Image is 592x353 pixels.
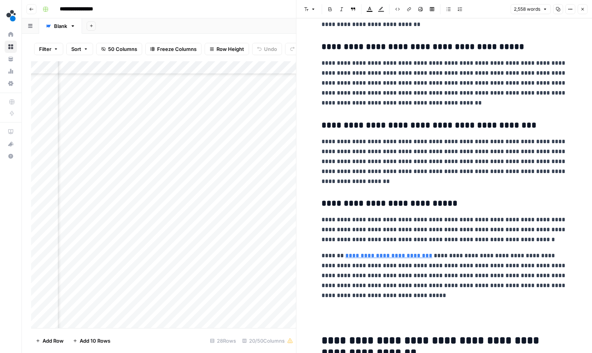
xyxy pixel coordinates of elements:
a: Settings [5,77,17,90]
span: Freeze Columns [157,45,197,53]
span: Filter [39,45,51,53]
a: AirOps Academy [5,126,17,138]
button: Add 10 Rows [68,335,115,347]
button: Filter [34,43,63,55]
a: Browse [5,41,17,53]
button: Add Row [31,335,68,347]
span: 2,558 words [514,6,540,13]
a: Blank [39,18,82,34]
a: Usage [5,65,17,77]
button: Freeze Columns [145,43,202,55]
button: Undo [252,43,282,55]
button: Help + Support [5,150,17,162]
a: Home [5,28,17,41]
div: 28 Rows [207,335,239,347]
span: 50 Columns [108,45,137,53]
div: What's new? [5,138,16,150]
div: 20/50 Columns [239,335,296,347]
button: What's new? [5,138,17,150]
span: Add 10 Rows [80,337,110,345]
img: spot.ai Logo [5,9,18,23]
a: Your Data [5,53,17,65]
span: Undo [264,45,277,53]
button: Sort [66,43,93,55]
span: Add Row [43,337,64,345]
button: 50 Columns [96,43,142,55]
div: Blank [54,22,67,30]
span: Row Height [216,45,244,53]
button: 2,558 words [510,4,551,14]
button: Row Height [205,43,249,55]
button: Workspace: spot.ai [5,6,17,25]
span: Sort [71,45,81,53]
